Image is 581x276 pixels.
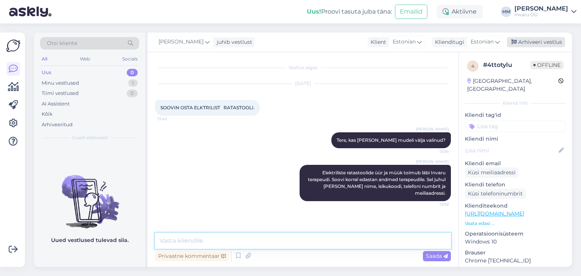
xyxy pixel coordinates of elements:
[42,69,51,76] div: Uus
[426,253,448,259] span: Saada
[127,90,138,97] div: 0
[6,39,20,53] img: Askly Logo
[72,134,107,141] span: Uued vestlused
[42,121,73,129] div: Arhiveeritud
[42,90,79,97] div: Tiimi vestlused
[465,100,566,107] div: Kliendi info
[42,100,70,108] div: AI Assistent
[395,5,427,19] button: Emailid
[40,54,49,64] div: All
[465,230,566,238] p: Operatsioonisüsteem
[432,38,464,46] div: Klienditugi
[160,105,255,110] span: SOOVIN OSTA ELKTRILIST RATASTOOLI.
[465,249,566,257] p: Brauser
[465,111,566,119] p: Kliendi tag'id
[121,54,139,64] div: Socials
[507,37,565,47] div: Arhiveeri vestlus
[465,257,566,265] p: Chrome [TECHNICAL_ID]
[465,135,566,143] p: Kliendi nimi
[214,38,252,46] div: juhib vestlust
[483,60,530,70] div: # 4ttotylu
[465,210,524,217] a: [URL][DOMAIN_NAME]
[34,161,145,229] img: No chats
[155,80,451,87] div: [DATE]
[471,38,494,46] span: Estonian
[416,126,449,132] span: [PERSON_NAME]
[47,39,77,47] span: Otsi kliente
[393,38,416,46] span: Estonian
[465,146,557,155] input: Lisa nimi
[514,12,568,18] div: Invaru OÜ
[155,64,451,71] div: Vestlus algas
[157,116,186,122] span: 13:40
[465,181,566,189] p: Kliendi telefon
[437,5,483,19] div: Aktiivne
[514,6,568,12] div: [PERSON_NAME]
[471,63,474,69] span: 4
[337,137,446,143] span: Tere, kas [PERSON_NAME] mudeli välja valinud?
[465,238,566,246] p: Windows 10
[307,7,392,16] div: Proovi tasuta juba täna:
[530,61,564,69] span: Offline
[420,149,449,154] span: 13:56
[465,202,566,210] p: Klienditeekond
[155,251,229,261] div: Privaatne kommentaar
[465,220,566,227] p: Vaata edasi ...
[514,6,576,18] a: [PERSON_NAME]Invaru OÜ
[465,189,526,199] div: Küsi telefoninumbrit
[127,69,138,76] div: 0
[128,79,138,87] div: 1
[308,170,447,196] span: Elektriliste ratastoolide üür ja müük toimub läbi Invaru terapeudi. Soovi korral edastan andmed t...
[78,54,92,64] div: Web
[465,160,566,167] p: Kliendi email
[42,110,53,118] div: Kõik
[501,6,511,17] div: HM
[465,121,566,132] input: Lisa tag
[158,38,204,46] span: [PERSON_NAME]
[465,167,519,178] div: Küsi meiliaadressi
[307,8,321,15] b: Uus!
[416,159,449,164] span: [PERSON_NAME]
[42,79,79,87] div: Minu vestlused
[467,77,558,93] div: [GEOGRAPHIC_DATA], [GEOGRAPHIC_DATA]
[368,38,386,46] div: Klient
[51,236,129,244] p: Uued vestlused tulevad siia.
[420,202,449,207] span: 13:59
